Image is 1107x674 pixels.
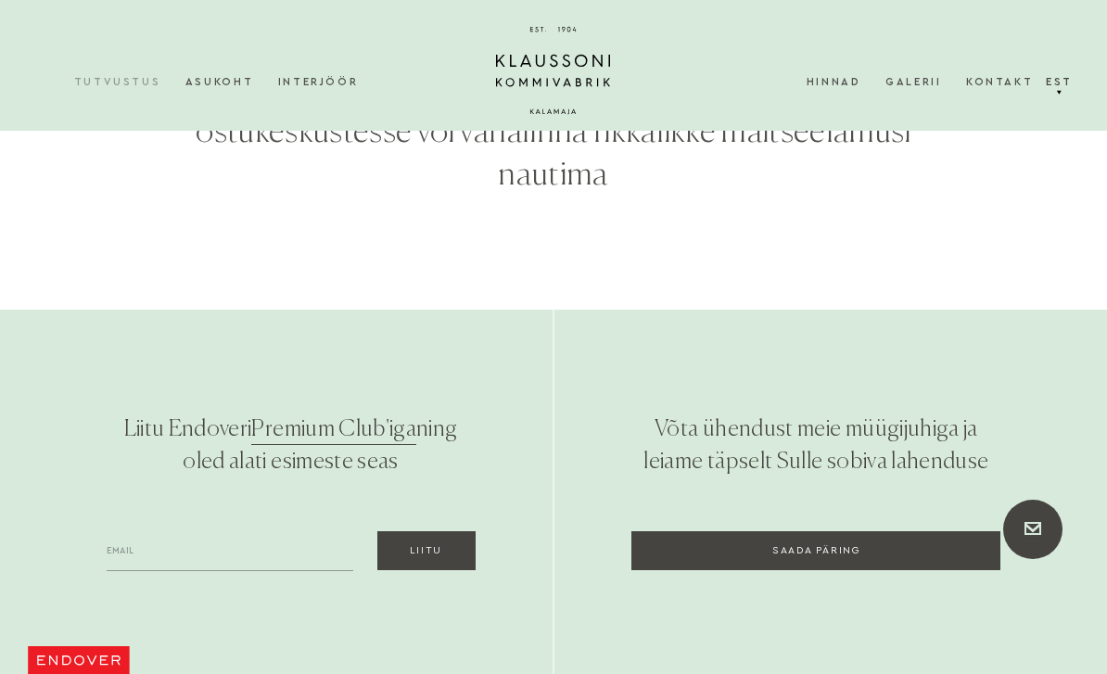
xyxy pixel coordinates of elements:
iframe: Chatbot [985,552,1081,648]
div: Võta ühendust meie müügijuhiga ja leiame täpselt Sulle sobiva lahenduse [631,414,1000,479]
div: Liitu Endoveri ning oled alati esimeste seas [107,414,476,479]
a: Asukoht [185,57,278,108]
label: Email [107,531,353,570]
a: Hinnad [807,57,885,108]
a: Est [1043,57,1076,108]
a: Premium Club'iga [251,414,416,447]
a: Tutvustus [74,57,185,108]
a: Galerii [885,57,966,108]
button: Liitu [377,531,476,570]
a: Kontakt [966,57,1033,108]
a: Interjöör [278,57,383,108]
a: Saada päring [631,531,1000,570]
